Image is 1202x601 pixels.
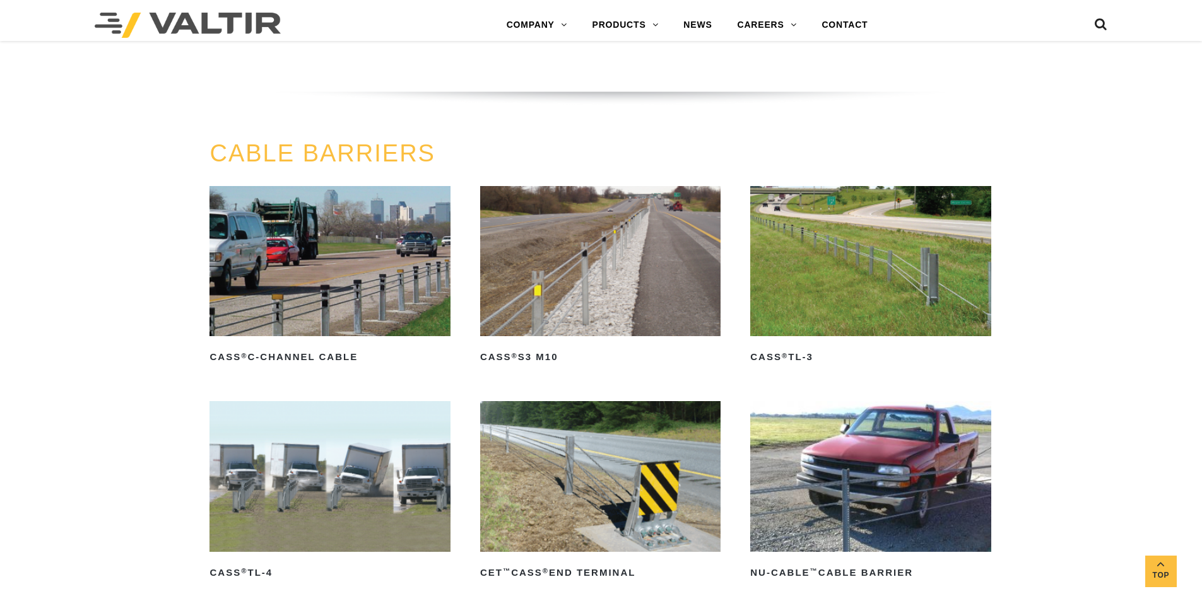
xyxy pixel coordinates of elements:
a: CONTACT [809,13,880,38]
sup: ® [543,567,549,575]
a: COMPANY [494,13,580,38]
h2: CASS S3 M10 [480,347,721,368]
sup: ® [241,352,247,359]
a: CABLE BARRIERS [209,140,435,166]
sup: ™ [503,567,511,575]
sup: ® [512,352,518,359]
a: CASS®S3 M10 [480,186,721,368]
a: CASS®TL-4 [209,401,450,583]
a: CET™CASS®End Terminal [480,401,721,583]
a: NU-CABLE™Cable Barrier [750,401,991,583]
a: Top [1145,556,1177,587]
img: Valtir [95,13,281,38]
h2: CASS TL-4 [209,563,450,583]
a: CASS®TL-3 [750,186,991,368]
a: CASS®C-Channel Cable [209,186,450,368]
a: CAREERS [725,13,810,38]
h2: NU-CABLE Cable Barrier [750,563,991,583]
a: PRODUCTS [580,13,671,38]
sup: ® [241,567,247,575]
span: Top [1145,568,1177,583]
h2: CASS TL-3 [750,347,991,368]
h2: CASS C-Channel Cable [209,347,450,368]
sup: ® [782,352,788,359]
sup: ™ [810,567,818,575]
h2: CET CASS End Terminal [480,563,721,583]
a: NEWS [671,13,724,38]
